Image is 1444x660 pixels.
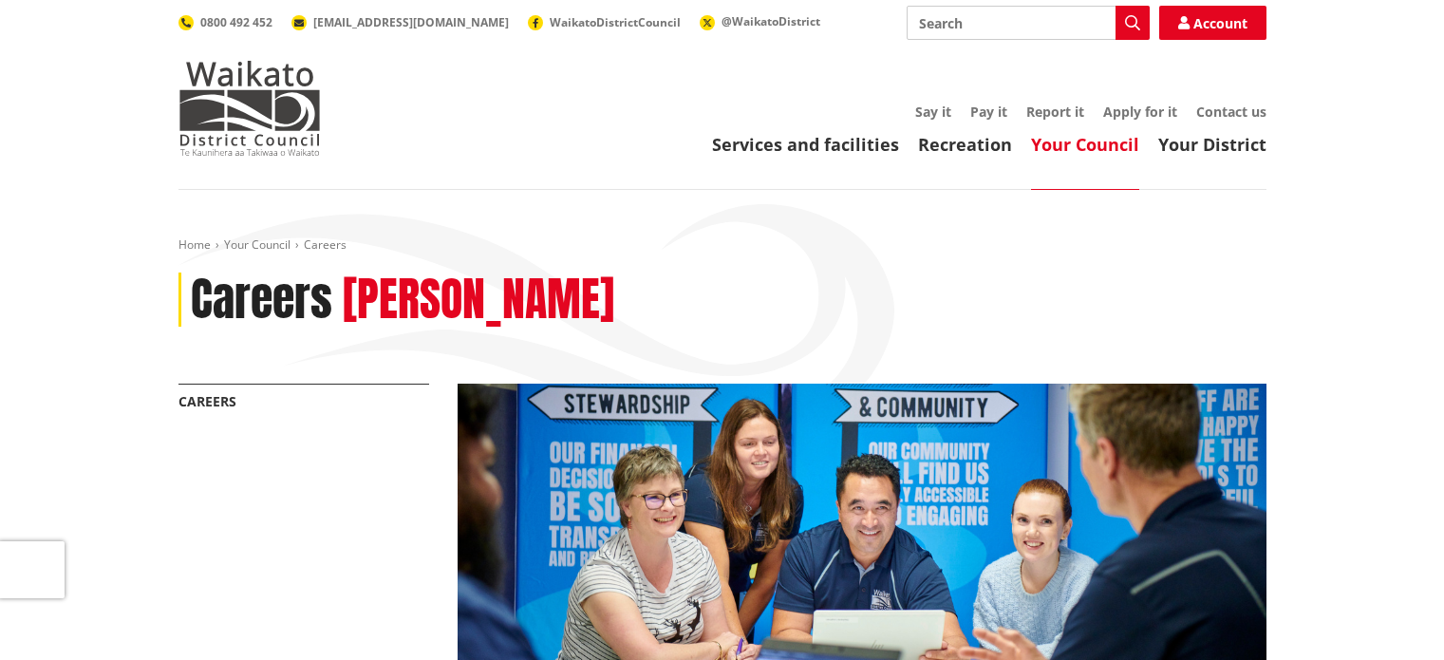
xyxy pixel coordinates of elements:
[1026,103,1084,121] a: Report it
[550,14,681,30] span: WaikatoDistrictCouncil
[304,236,347,253] span: Careers
[1031,133,1139,156] a: Your Council
[1158,133,1266,156] a: Your District
[700,13,820,29] a: @WaikatoDistrict
[970,103,1007,121] a: Pay it
[722,13,820,29] span: @WaikatoDistrict
[343,273,614,328] h2: [PERSON_NAME]
[200,14,272,30] span: 0800 492 452
[191,273,332,328] h1: Careers
[1159,6,1266,40] a: Account
[528,14,681,30] a: WaikatoDistrictCouncil
[178,236,211,253] a: Home
[291,14,509,30] a: [EMAIL_ADDRESS][DOMAIN_NAME]
[178,392,236,410] a: Careers
[918,133,1012,156] a: Recreation
[178,61,321,156] img: Waikato District Council - Te Kaunihera aa Takiwaa o Waikato
[712,133,899,156] a: Services and facilities
[224,236,291,253] a: Your Council
[178,237,1266,254] nav: breadcrumb
[907,6,1150,40] input: Search input
[915,103,951,121] a: Say it
[1196,103,1266,121] a: Contact us
[178,14,272,30] a: 0800 492 452
[1103,103,1177,121] a: Apply for it
[313,14,509,30] span: [EMAIL_ADDRESS][DOMAIN_NAME]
